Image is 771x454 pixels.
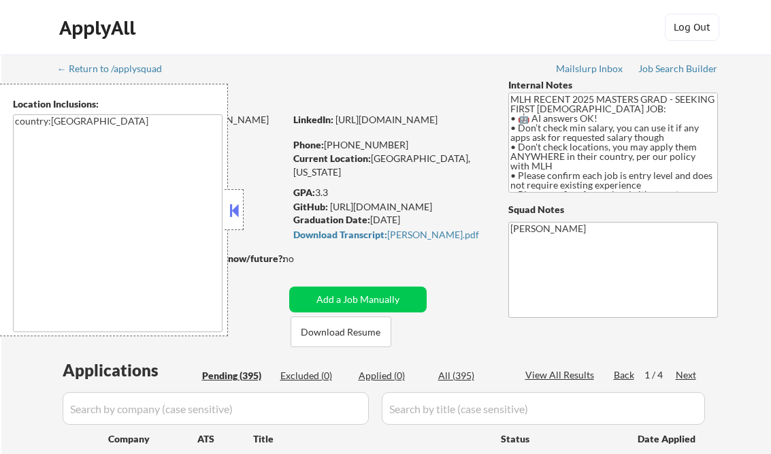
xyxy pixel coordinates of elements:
[614,368,636,382] div: Back
[330,201,432,212] a: [URL][DOMAIN_NAME]
[13,97,223,111] div: Location Inclusions:
[293,152,371,164] strong: Current Location:
[438,369,506,383] div: All (395)
[293,187,315,198] strong: GPA:
[644,368,676,382] div: 1 / 4
[293,138,486,152] div: [PHONE_NUMBER]
[293,201,328,212] strong: GitHub:
[676,368,698,382] div: Next
[293,186,488,199] div: 3.3
[293,229,482,249] a: Download Transcript:[PERSON_NAME].pdf
[108,432,197,446] div: Company
[253,432,488,446] div: Title
[508,78,718,92] div: Internal Notes
[382,392,705,425] input: Search by title (case sensitive)
[638,432,698,446] div: Date Applied
[556,63,624,77] a: Mailslurp Inbox
[63,392,369,425] input: Search by company (case sensitive)
[293,229,387,240] strong: Download Transcript:
[59,16,140,39] div: ApplyAll
[638,64,718,74] div: Job Search Builder
[359,369,427,383] div: Applied (0)
[197,432,253,446] div: ATS
[293,114,333,125] strong: LinkedIn:
[501,426,618,451] div: Status
[638,63,718,77] a: Job Search Builder
[525,368,598,382] div: View All Results
[291,317,391,347] button: Download Resume
[293,230,482,240] div: [PERSON_NAME].pdf
[202,369,270,383] div: Pending (395)
[293,152,486,178] div: [GEOGRAPHIC_DATA], [US_STATE]
[289,287,427,312] button: Add a Job Manually
[293,213,486,227] div: [DATE]
[57,64,175,74] div: ← Return to /applysquad
[556,64,624,74] div: Mailslurp Inbox
[57,63,175,77] a: ← Return to /applysquad
[280,369,348,383] div: Excluded (0)
[508,203,718,216] div: Squad Notes
[63,362,197,378] div: Applications
[665,14,719,41] button: Log Out
[335,114,438,125] a: [URL][DOMAIN_NAME]
[293,139,324,150] strong: Phone:
[293,214,370,225] strong: Graduation Date:
[283,252,322,265] div: no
